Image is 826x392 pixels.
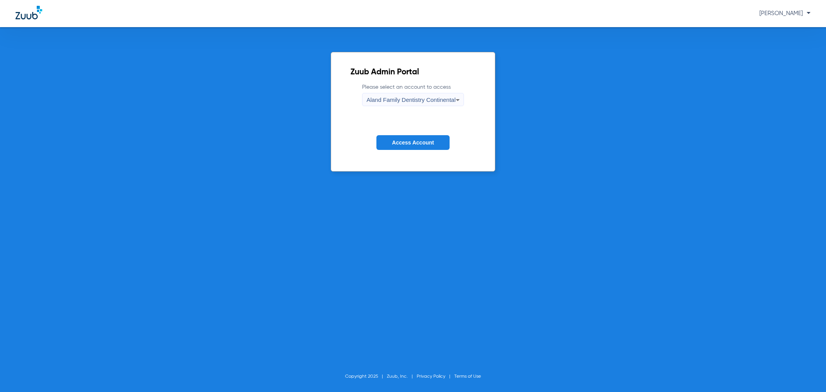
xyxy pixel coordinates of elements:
a: Terms of Use [454,374,481,379]
span: Access Account [392,139,434,146]
button: Access Account [376,135,449,150]
li: Zuub, Inc. [387,373,417,380]
span: [PERSON_NAME] [759,10,811,16]
a: Privacy Policy [417,374,445,379]
li: Copyright 2025 [345,373,387,380]
label: Please select an account to access [362,83,464,106]
span: Aland Family Dentistry Continental [366,96,455,103]
img: Zuub Logo [15,6,42,19]
h2: Zuub Admin Portal [350,69,475,76]
iframe: Chat Widget [787,355,826,392]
